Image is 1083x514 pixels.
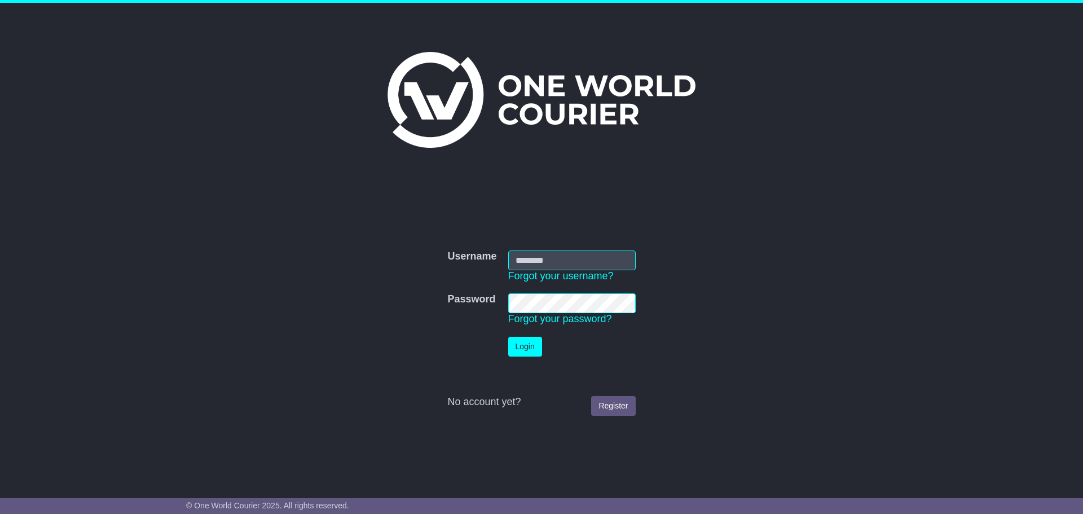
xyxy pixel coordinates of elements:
div: No account yet? [447,396,635,408]
span: © One World Courier 2025. All rights reserved. [186,501,349,510]
button: Login [508,337,542,357]
label: Password [447,293,495,306]
label: Username [447,251,496,263]
a: Register [591,396,635,416]
a: Forgot your username? [508,270,614,282]
a: Forgot your password? [508,313,612,324]
img: One World [388,52,695,148]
